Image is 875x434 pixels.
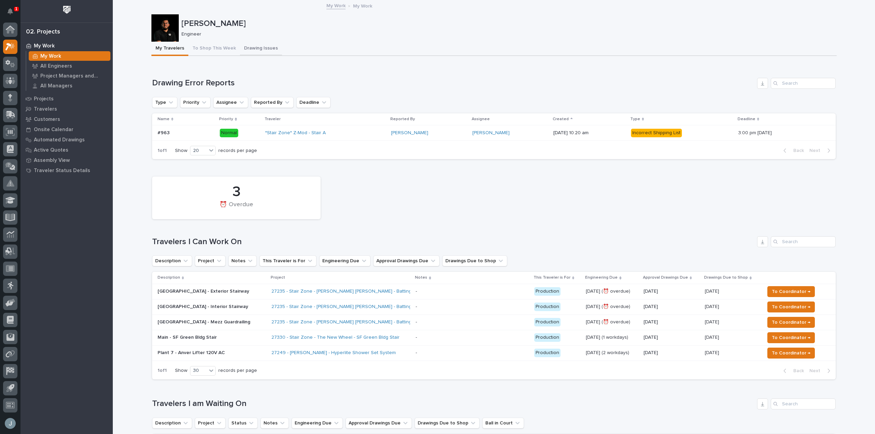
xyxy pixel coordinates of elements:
button: Drawings Due to Shop [415,418,480,429]
p: [DATE] (⏰ overdue) [586,289,638,294]
button: Back [778,368,807,374]
button: Project [195,255,226,266]
button: Reported By [251,97,294,108]
button: Drawings Due to Shop [442,255,507,266]
div: 30 [190,367,207,374]
p: Reported By [390,115,415,123]
div: - [416,304,417,310]
p: [GEOGRAPHIC_DATA] - Mezz Guardrailing [158,319,266,325]
button: Engineering Due [292,418,343,429]
p: [DATE] [705,303,721,310]
a: All Managers [26,81,113,90]
h1: Travelers I Can Work On [152,237,754,247]
div: ⏰ Overdue [164,201,309,215]
button: Priority [180,97,211,108]
div: Search [771,398,836,409]
tr: [GEOGRAPHIC_DATA] - Exterior Stairway27235 - Stair Zone - [PERSON_NAME] [PERSON_NAME] - Batting C... [152,284,836,299]
div: - [416,335,417,340]
p: Description [158,274,180,281]
p: 3:00 pm [DATE] [738,129,773,136]
a: Travelers [21,104,113,114]
button: To Coordinator → [767,348,815,359]
a: [PERSON_NAME] [391,130,428,136]
div: Production [534,303,561,311]
p: Traveler [265,115,281,123]
a: My Work [26,51,113,61]
p: [DATE] [705,349,721,356]
p: My Work [40,53,61,59]
p: [DATE] [705,333,721,340]
span: Back [789,148,804,154]
a: Project Managers and Engineers [26,71,113,81]
p: Travelers [34,106,57,112]
div: Incorrect Shipping List [631,129,682,137]
button: Next [807,148,836,154]
div: Normal [220,129,238,137]
a: Projects [21,94,113,104]
div: Production [534,318,561,326]
div: 20 [190,147,207,154]
p: Engineering Due [585,274,618,281]
p: [GEOGRAPHIC_DATA] - Interior Stairway [158,304,266,310]
p: Plant 7 - Anver Lifter 120V AC [158,350,266,356]
div: 02. Projects [26,28,60,36]
button: To Coordinator → [767,317,815,328]
p: My Work [353,2,372,9]
p: Traveler Status Details [34,168,90,174]
p: Assembly View [34,157,70,164]
p: [DATE] [644,319,699,325]
a: 27235 - Stair Zone - [PERSON_NAME] [PERSON_NAME] - Batting Cage Stairs [271,304,439,310]
p: [GEOGRAPHIC_DATA] - Exterior Stairway [158,289,266,294]
a: All Engineers [26,61,113,71]
button: Engineering Due [319,255,371,266]
button: Type [152,97,177,108]
p: Project [271,274,285,281]
button: Next [807,368,836,374]
button: Notes [260,418,289,429]
p: Drawings Due to Shop [704,274,748,281]
tr: Plant 7 - Anver Lifter 120V AC27249 - [PERSON_NAME] - Hyperlite Shower Set System - Production[DA... [152,345,836,361]
h1: Travelers I am Waiting On [152,399,754,409]
tr: #963#963 Normal*Stair Zone* Z-Mod - Stair A [PERSON_NAME] [PERSON_NAME] [DATE] 10:20 amIncorrect ... [152,125,836,141]
p: [DATE] (2 workdays) [586,350,638,356]
a: Assembly View [21,155,113,165]
div: Search [771,78,836,89]
p: Created [553,115,569,123]
button: Description [152,418,192,429]
button: Deadline [296,97,331,108]
p: This Traveler is For [534,274,570,281]
button: users-avatar [3,416,17,431]
p: Automated Drawings [34,137,85,143]
p: Deadline [738,115,755,123]
p: Project Managers and Engineers [40,73,108,79]
a: 27249 - [PERSON_NAME] - Hyperlite Shower Set System [271,350,396,356]
span: To Coordinator → [772,318,810,326]
p: [DATE] (⏰ overdue) [586,319,638,325]
p: Notes [415,274,427,281]
p: Show [175,148,187,154]
a: Traveler Status Details [21,165,113,176]
p: My Work [34,43,55,49]
button: To Coordinator → [767,302,815,312]
div: Production [534,287,561,296]
p: records per page [218,368,257,374]
span: To Coordinator → [772,349,810,357]
p: [DATE] [644,289,699,294]
p: [DATE] [644,304,699,310]
p: [DATE] (1 workdays) [586,335,638,340]
a: My Work [326,1,346,9]
button: Assignee [213,97,248,108]
p: Active Quotes [34,147,68,153]
p: Name [158,115,170,123]
a: 27235 - Stair Zone - [PERSON_NAME] [PERSON_NAME] - Batting Cage Stairs [271,319,439,325]
span: To Coordinator → [772,334,810,342]
p: [DATE] (⏰ overdue) [586,304,638,310]
tr: [GEOGRAPHIC_DATA] - Mezz Guardrailing27235 - Stair Zone - [PERSON_NAME] [PERSON_NAME] - Batting C... [152,314,836,330]
a: My Work [21,41,113,51]
p: [PERSON_NAME] [181,19,834,29]
p: 1 of 1 [152,142,172,159]
a: Automated Drawings [21,135,113,145]
a: 27330 - Stair Zone - The New Wheel - SF Green Bldg Stair [271,335,400,340]
p: [DATE] [644,335,699,340]
button: Notifications [3,4,17,18]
